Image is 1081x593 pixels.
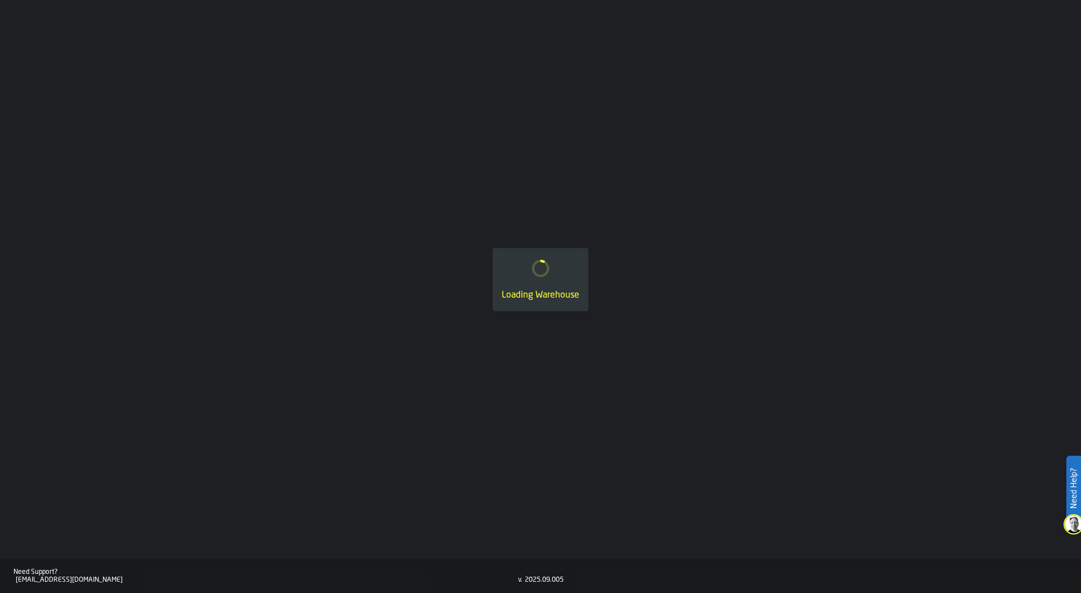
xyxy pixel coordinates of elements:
[16,576,518,584] div: [EMAIL_ADDRESS][DOMAIN_NAME]
[14,568,518,584] a: Need Support?[EMAIL_ADDRESS][DOMAIN_NAME]
[14,568,518,576] div: Need Support?
[525,576,564,584] div: 2025.09.005
[518,576,522,584] div: v.
[502,289,579,302] div: Loading Warehouse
